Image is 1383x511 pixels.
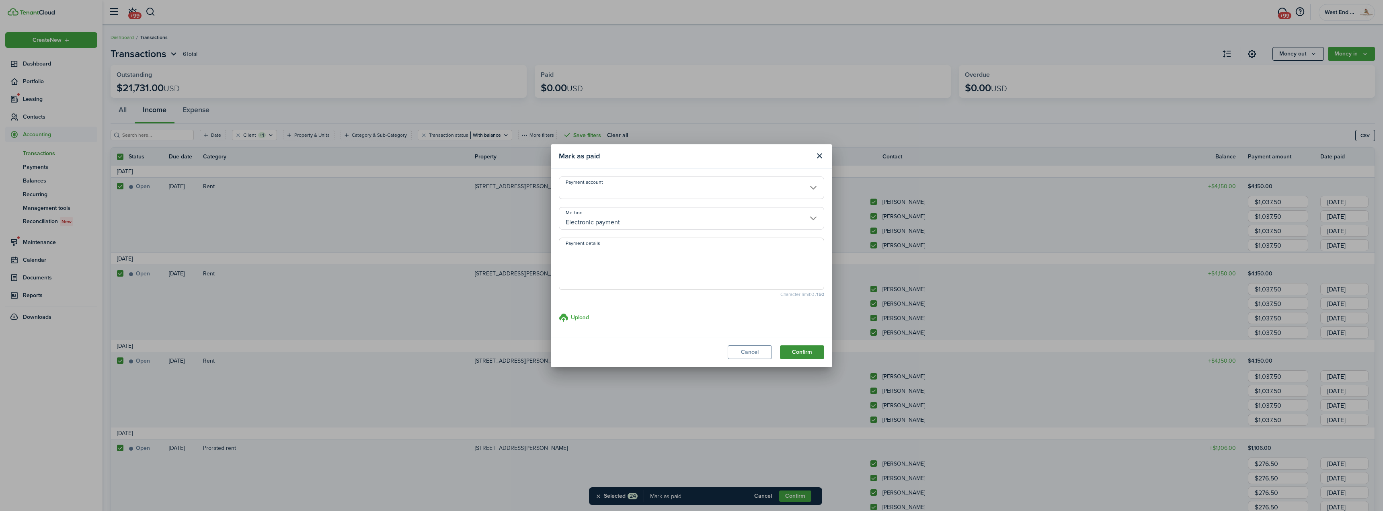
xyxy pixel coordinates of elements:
[571,313,589,322] h3: Upload
[817,291,824,298] b: 150
[559,292,824,297] small: Character limit: 0 /
[813,149,826,163] button: Close modal
[780,345,824,359] button: Confirm
[559,148,811,164] modal-title: Mark as paid
[728,345,772,359] button: Cancel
